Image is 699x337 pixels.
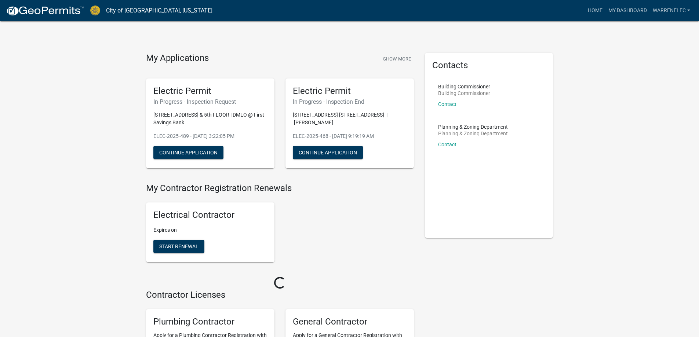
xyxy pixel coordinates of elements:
[90,6,100,15] img: City of Jeffersonville, Indiana
[159,243,199,249] span: Start Renewal
[605,4,650,18] a: My Dashboard
[438,101,456,107] a: Contact
[438,84,490,89] p: Building Commissioner
[146,290,414,300] h4: Contractor Licenses
[293,111,407,127] p: [STREET_ADDRESS] [STREET_ADDRESS] | [PERSON_NAME]
[153,316,267,327] h5: Plumbing Contractor
[438,142,456,147] a: Contact
[106,4,212,17] a: City of [GEOGRAPHIC_DATA], [US_STATE]
[438,124,508,129] p: Planning & Zoning Department
[153,146,223,159] button: Continue Application
[153,210,267,220] h5: Electrical Contractor
[438,91,490,96] p: Building Commissioner
[293,146,363,159] button: Continue Application
[650,4,693,18] a: warrenelec
[380,53,414,65] button: Show More
[293,98,407,105] h6: In Progress - Inspection End
[585,4,605,18] a: Home
[153,226,267,234] p: Expires on
[153,86,267,96] h5: Electric Permit
[146,53,209,64] h4: My Applications
[153,98,267,105] h6: In Progress - Inspection Request
[432,60,546,71] h5: Contacts
[438,131,508,136] p: Planning & Zoning Department
[153,240,204,253] button: Start Renewal
[146,183,414,194] h4: My Contractor Registration Renewals
[153,111,267,127] p: [STREET_ADDRESS] & 5th FLOOR | DMLO @ First Savings Bank
[293,86,407,96] h5: Electric Permit
[293,316,407,327] h5: General Contractor
[293,132,407,140] p: ELEC-2025-468 - [DATE] 9:19:19 AM
[146,183,414,268] wm-registration-list-section: My Contractor Registration Renewals
[153,132,267,140] p: ELEC-2025-489 - [DATE] 3:22:05 PM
